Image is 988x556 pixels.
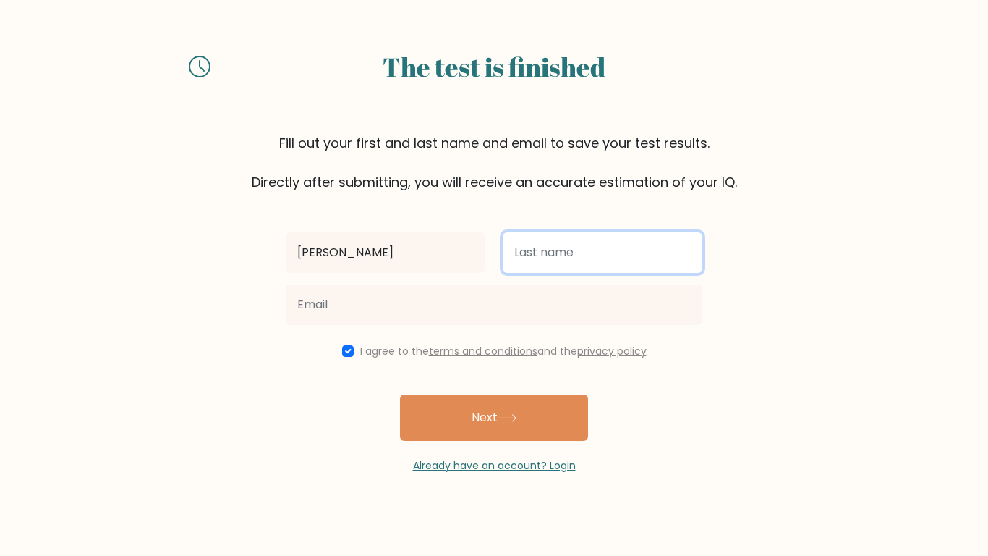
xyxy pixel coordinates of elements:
[360,344,647,358] label: I agree to the and the
[82,133,906,192] div: Fill out your first and last name and email to save your test results. Directly after submitting,...
[503,232,702,273] input: Last name
[400,395,588,441] button: Next
[286,232,485,273] input: First name
[228,47,760,86] div: The test is finished
[286,285,702,325] input: Email
[413,458,576,473] a: Already have an account? Login
[429,344,537,358] a: terms and conditions
[577,344,647,358] a: privacy policy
